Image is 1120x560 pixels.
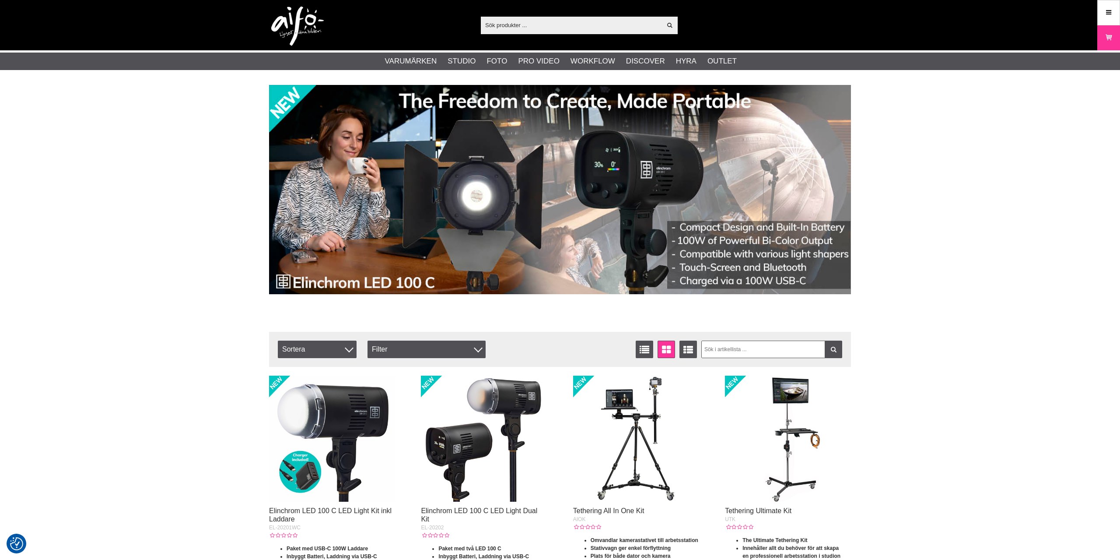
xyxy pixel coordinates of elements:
strong: Inbyggt Batteri, Laddning via USB-C [287,553,377,560]
strong: Paket med två LED 100 C [438,546,501,552]
a: Workflow [570,56,615,67]
a: Fönstervisning [658,341,675,358]
a: Discover [626,56,665,67]
a: Pro Video [518,56,559,67]
img: Annons:002 banner-elin-led100c11390x.jpg [269,85,851,294]
div: Kundbetyg: 0 [725,523,753,531]
strong: Plats för både dator och kamera [591,553,671,559]
strong: Innehåller allt du behöver för att skapa [742,545,839,551]
div: Filter [367,341,486,358]
input: Sök produkter ... [481,18,661,32]
img: Elinchrom LED 100 C LED Light Dual Kit [421,376,547,502]
img: Elinchrom LED 100 C LED Light Kit inkl Laddare [269,376,395,502]
strong: Stativvagn ger enkel förflyttning [591,545,671,551]
strong: Inbyggt Batteri, Laddning via USB-C [438,553,529,560]
a: Studio [448,56,476,67]
a: Tethering Ultimate Kit [725,507,791,514]
a: Hyra [676,56,696,67]
a: Elinchrom LED 100 C LED Light Kit inkl Laddare [269,507,392,523]
img: logo.png [271,7,324,46]
strong: Paket med USB-C 100W Laddare [287,546,368,552]
a: Utökad listvisning [679,341,697,358]
img: Revisit consent button [10,537,23,550]
div: Kundbetyg: 0 [421,532,449,539]
button: Samtyckesinställningar [10,536,23,552]
span: EL-20201WC [269,525,301,531]
input: Sök i artikellista ... [701,341,843,358]
a: Varumärken [385,56,437,67]
a: Filtrera [825,341,842,358]
a: Foto [486,56,507,67]
span: UTK [725,516,735,522]
span: Sortera [278,341,357,358]
a: Listvisning [636,341,653,358]
strong: en professionell arbetsstation i studion [742,553,840,559]
a: Outlet [707,56,737,67]
strong: The Ultimate Tethering Kit [742,537,807,543]
div: Kundbetyg: 0 [269,532,297,539]
span: EL-20202 [421,525,444,531]
a: Tethering All In One Kit [573,507,644,514]
strong: Omvandlar kamerastativet till arbetsstation [591,537,698,543]
span: AIOK [573,516,586,522]
div: Kundbetyg: 0 [573,523,601,531]
img: Tethering All In One Kit [573,376,699,502]
img: Tethering Ultimate Kit [725,376,851,502]
a: Elinchrom LED 100 C LED Light Dual Kit [421,507,537,523]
